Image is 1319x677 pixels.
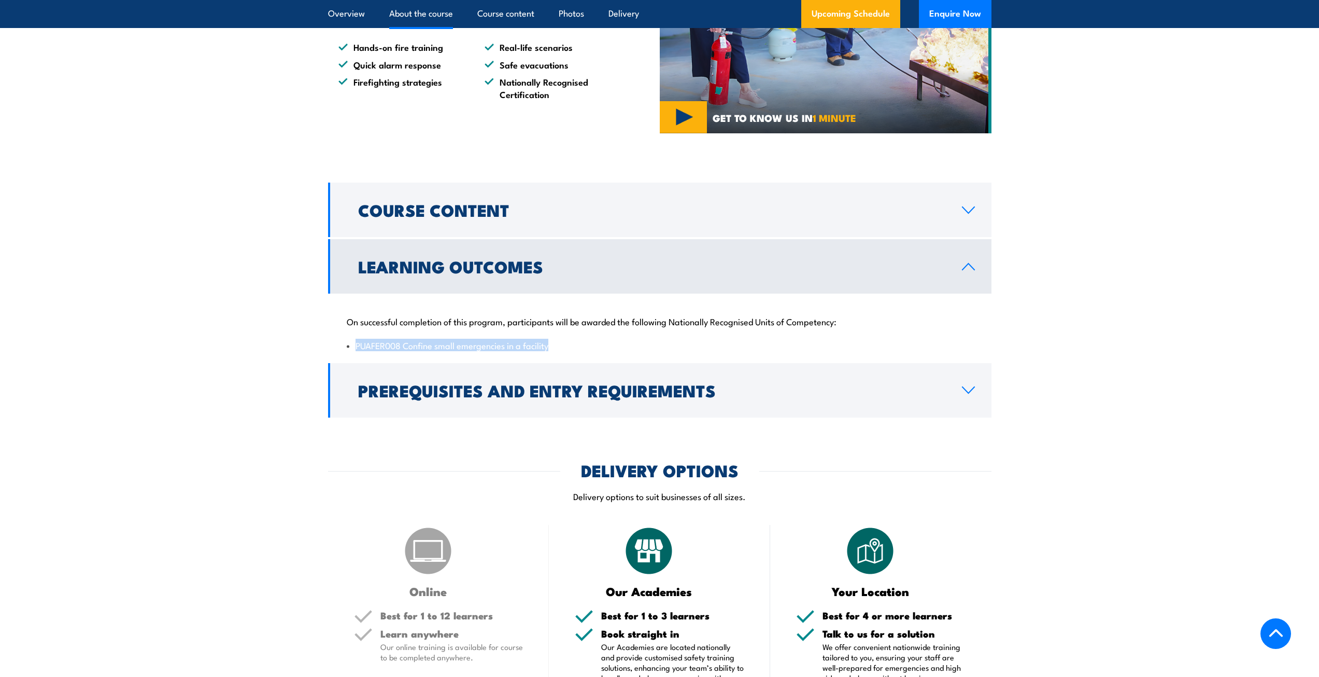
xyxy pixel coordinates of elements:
[347,339,973,351] li: PUAFER008 Confine small emergencies in a facility
[485,76,612,100] li: Nationally Recognised Certification
[575,585,724,597] h3: Our Academies
[338,41,466,53] li: Hands-on fire training
[338,59,466,71] li: Quick alarm response
[354,585,503,597] h3: Online
[485,41,612,53] li: Real-life scenarios
[796,585,945,597] h3: Your Location
[380,629,523,639] h5: Learn anywhere
[380,642,523,662] p: Our online training is available for course to be completed anywhere.
[358,202,945,217] h2: Course Content
[328,183,991,237] a: Course Content
[581,463,739,477] h2: DELIVERY OPTIONS
[347,316,973,326] p: On successful completion of this program, participants will be awarded the following Nationally R...
[713,113,856,122] span: GET TO KNOW US IN
[328,490,991,502] p: Delivery options to suit businesses of all sizes.
[601,629,744,639] h5: Book straight in
[485,59,612,71] li: Safe evacuations
[813,110,856,125] strong: 1 MINUTE
[358,259,945,273] h2: Learning Outcomes
[328,239,991,294] a: Learning Outcomes
[822,611,966,620] h5: Best for 4 or more learners
[380,611,523,620] h5: Best for 1 to 12 learners
[822,629,966,639] h5: Talk to us for a solution
[328,363,991,418] a: Prerequisites and Entry Requirements
[358,383,945,397] h2: Prerequisites and Entry Requirements
[338,76,466,100] li: Firefighting strategies
[601,611,744,620] h5: Best for 1 to 3 learners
